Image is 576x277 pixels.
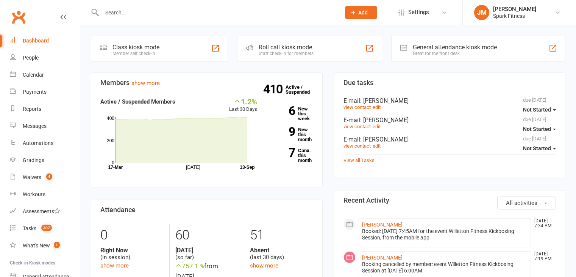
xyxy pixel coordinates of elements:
div: Member self check-in [112,51,159,56]
a: Calendar [10,66,80,83]
a: Tasks 307 [10,220,80,237]
div: Automations [23,140,53,146]
div: E-mail [343,97,556,104]
strong: Right Now [100,247,164,254]
a: Clubworx [9,8,28,27]
span: 757.1 % [175,262,204,270]
button: Not Started [523,122,556,136]
a: [PERSON_NAME] [362,255,403,261]
div: Great for the front desk [413,51,497,56]
div: JM [474,5,489,20]
a: show more [131,80,160,87]
span: Not Started [523,107,551,113]
div: 0 [100,224,164,247]
span: 4 [46,173,52,180]
div: People [23,55,39,61]
button: Not Started [523,142,556,155]
a: View all Tasks [343,157,375,163]
a: Assessments [10,203,80,220]
span: Not Started [523,126,551,132]
a: view contact [343,104,371,110]
a: Gradings [10,152,80,169]
span: : [PERSON_NAME] [360,136,409,143]
span: 1 [54,242,60,248]
div: Spark Fitness [493,13,536,19]
div: [PERSON_NAME] [493,6,536,13]
div: (last 30 days) [250,247,313,261]
h3: Members [100,79,313,87]
div: Messages [23,123,47,129]
h3: Due tasks [343,79,556,87]
span: : [PERSON_NAME] [360,116,409,124]
a: 9New this month [268,127,313,142]
div: Staff check-in for members [259,51,314,56]
div: 60 [175,224,238,247]
a: edit [373,143,381,149]
span: : [PERSON_NAME] [360,97,409,104]
a: 6New this week [268,106,313,121]
div: Last 30 Days [229,97,257,113]
div: Tasks [23,225,36,231]
a: view contact [343,124,371,129]
div: Workouts [23,191,45,197]
div: Class kiosk mode [112,44,159,51]
a: show more [100,262,129,269]
a: Dashboard [10,32,80,49]
div: E-mail [343,136,556,143]
div: Calendar [23,72,44,78]
a: What's New1 [10,237,80,254]
a: People [10,49,80,66]
strong: Active / Suspended Members [100,98,175,105]
span: 307 [41,225,52,231]
span: Not Started [523,145,551,151]
h3: Recent Activity [343,197,556,204]
a: 410Active / Suspended [286,79,319,100]
div: Booked: [DATE] 7:45AM for the event Willetton Fitness Kickboxing Session, from the mobile app [362,228,528,241]
div: Gradings [23,157,44,163]
div: 1.2% [229,97,257,105]
time: [DATE] 7:19 PM [531,252,556,261]
div: Roll call kiosk mode [259,44,314,51]
div: Booking cancelled by member: event Willetton Fitness Kickboxing Session at [DATE] 6:00AM [362,261,528,274]
button: Not Started [523,103,556,116]
a: edit [373,124,381,129]
strong: 7 [268,147,295,158]
a: Waivers 4 [10,169,80,186]
time: [DATE] 7:34 PM [531,219,556,228]
a: show more [250,262,278,269]
h3: Attendance [100,206,313,214]
strong: 410 [263,83,286,95]
a: Messages [10,118,80,135]
a: view contact [343,143,371,149]
span: Add [358,9,368,16]
a: Reports [10,101,80,118]
div: (in session) [100,247,164,261]
span: Settings [408,4,429,21]
div: Waivers [23,174,41,180]
button: All activities [497,197,556,209]
a: Payments [10,83,80,101]
a: edit [373,104,381,110]
div: E-mail [343,116,556,124]
strong: [DATE] [175,247,238,254]
div: Payments [23,89,47,95]
div: (so far) [175,247,238,261]
div: What's New [23,242,50,249]
strong: 9 [268,126,295,137]
div: 51 [250,224,313,247]
div: Dashboard [23,38,49,44]
strong: Absent [250,247,313,254]
div: Reports [23,106,41,112]
div: Assessments [23,208,60,214]
a: Workouts [10,186,80,203]
input: Search... [100,7,335,18]
strong: 6 [268,105,295,116]
span: All activities [506,200,537,206]
button: Add [345,6,377,19]
a: Automations [10,135,80,152]
a: 7Canx. this month [268,148,313,163]
a: [PERSON_NAME] [362,222,403,228]
div: General attendance kiosk mode [413,44,497,51]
